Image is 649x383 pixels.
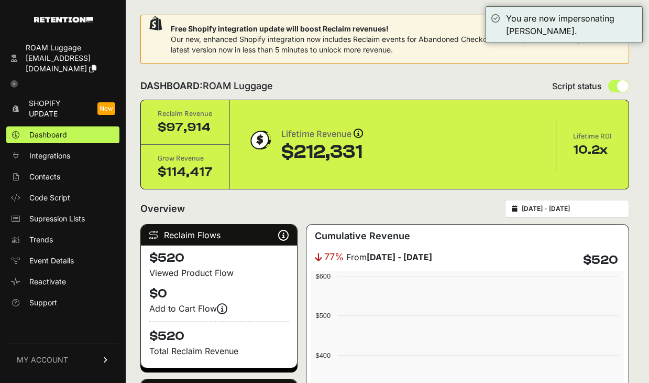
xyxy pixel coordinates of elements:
[6,126,119,143] a: Dashboard
[6,252,119,269] a: Event Details
[149,321,289,345] h4: $520
[6,168,119,185] a: Contacts
[149,267,289,279] div: Viewed Product Flow
[573,142,612,158] div: 10.2x
[6,294,119,311] a: Support
[29,276,66,287] span: Reactivate
[315,229,410,243] h3: Cumulative Revenue
[140,201,185,216] h2: Overview
[573,131,612,142] div: Lifetime ROI
[158,109,213,119] div: Reclaim Revenue
[346,251,432,263] span: From
[171,35,566,54] span: Our new, enhanced Shopify integration now includes Reclaim events for Abandoned Checkout flows. U...
[158,119,213,136] div: $97,914
[158,153,213,164] div: Grow Revenue
[506,12,637,37] div: You are now impersonating [PERSON_NAME].
[34,17,93,23] img: Retention.com
[149,345,289,357] p: Total Reclaim Revenue
[583,252,618,269] h4: $520
[149,285,289,302] h4: $0
[97,102,115,115] span: New
[281,142,363,163] div: $212,331
[29,193,70,203] span: Code Script
[6,344,119,376] a: MY ACCOUNT
[149,302,289,315] div: Add to Cart Flow
[6,189,119,206] a: Code Script
[6,39,119,77] a: ROAM Luggage [EMAIL_ADDRESS][DOMAIN_NAME]
[316,272,331,280] text: $600
[324,250,344,264] span: 77%
[203,80,273,91] span: ROAM Luggage
[140,79,273,93] h2: DASHBOARD:
[316,352,331,359] text: $400
[6,147,119,164] a: Integrations
[171,24,568,34] span: Free Shopify integration update will boost Reclaim revenues!
[26,42,115,53] div: ROAM Luggage
[141,225,297,246] div: Reclaim Flows
[367,252,432,262] strong: [DATE] - [DATE]
[6,95,119,122] a: Shopify Update New
[17,355,68,365] span: MY ACCOUNT
[29,98,89,119] span: Shopify Update
[247,127,273,153] img: dollar-coin-05c43ed7efb7bc0c12610022525b4bbbb207c7efeef5aecc26f025e68dcafac9.png
[29,256,74,266] span: Event Details
[6,210,119,227] a: Supression Lists
[29,297,57,308] span: Support
[6,231,119,248] a: Trends
[29,214,85,224] span: Supression Lists
[6,273,119,290] a: Reactivate
[29,130,67,140] span: Dashboard
[29,172,60,182] span: Contacts
[29,151,70,161] span: Integrations
[316,312,331,320] text: $500
[29,235,53,245] span: Trends
[26,54,91,73] span: [EMAIL_ADDRESS][DOMAIN_NAME]
[149,250,289,267] h4: $520
[552,80,602,92] span: Script status
[281,127,363,142] div: Lifetime Revenue
[158,164,213,180] div: $114,417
